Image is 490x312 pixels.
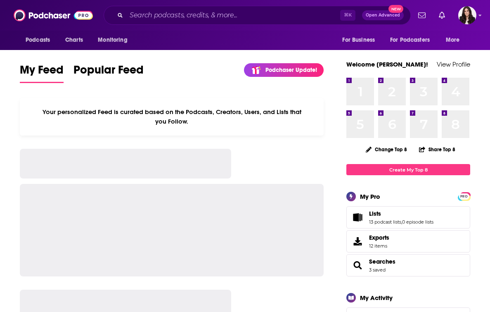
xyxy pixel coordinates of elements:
button: Change Top 8 [361,144,412,155]
a: 0 episode lists [402,219,433,225]
input: Search podcasts, credits, & more... [126,9,340,22]
span: Exports [369,234,389,241]
button: open menu [336,32,385,48]
a: Lists [369,210,433,217]
a: 13 podcast lists [369,219,401,225]
a: 3 saved [369,267,386,273]
a: Show notifications dropdown [436,8,448,22]
img: User Profile [458,6,476,24]
span: My Feed [20,63,64,82]
a: PRO [459,193,469,199]
a: Popular Feed [73,63,144,83]
div: My Pro [360,193,380,200]
span: For Podcasters [390,34,430,46]
a: Lists [349,212,366,223]
a: Welcome [PERSON_NAME]! [346,60,428,68]
div: My Activity [360,294,393,302]
img: Podchaser - Follow, Share and Rate Podcasts [14,7,93,23]
a: Searches [369,258,395,265]
a: Exports [346,230,470,252]
a: View Profile [437,60,470,68]
p: Podchaser Update! [265,67,317,74]
button: Share Top 8 [419,141,456,157]
span: New [388,5,403,13]
button: Show profile menu [458,6,476,24]
button: open menu [92,32,138,48]
div: Search podcasts, credits, & more... [104,6,411,25]
a: Searches [349,260,366,271]
span: Popular Feed [73,63,144,82]
a: Create My Top 8 [346,164,470,175]
span: Lists [369,210,381,217]
a: Charts [60,32,88,48]
span: Open Advanced [366,13,400,17]
span: Lists [346,206,470,229]
button: Open AdvancedNew [362,10,404,20]
button: open menu [385,32,442,48]
span: For Business [342,34,375,46]
span: 12 items [369,243,389,249]
span: Monitoring [98,34,127,46]
a: My Feed [20,63,64,83]
div: Your personalized Feed is curated based on the Podcasts, Creators, Users, and Lists that you Follow. [20,98,324,136]
a: Show notifications dropdown [415,8,429,22]
span: Exports [349,236,366,247]
button: open menu [440,32,470,48]
span: Searches [346,254,470,276]
span: More [446,34,460,46]
span: , [401,219,402,225]
span: Charts [65,34,83,46]
button: open menu [20,32,61,48]
span: Podcasts [26,34,50,46]
span: ⌘ K [340,10,355,21]
span: Logged in as RebeccaShapiro [458,6,476,24]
